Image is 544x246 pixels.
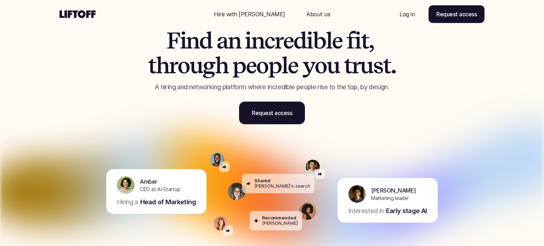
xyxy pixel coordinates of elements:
span: e [283,28,294,53]
span: h [215,53,228,78]
span: t [148,53,156,78]
p: CEO at AI Startup [140,185,180,193]
p: Marketing leader [371,194,409,202]
p: Request access [252,109,292,117]
a: Request access [429,5,484,23]
span: d [293,28,306,53]
span: i [355,28,361,53]
p: Amber [140,177,157,185]
p: Log in [399,10,415,18]
span: o [314,53,327,78]
span: a [216,28,228,53]
span: , [369,28,374,53]
span: d [199,28,212,53]
a: Nav Link [205,6,294,23]
a: Request access [239,102,305,124]
span: l [282,53,288,78]
p: [PERSON_NAME] [371,186,416,194]
span: h [156,53,169,78]
span: n [251,28,264,53]
span: n [228,28,241,53]
p: Recommended [262,215,296,221]
span: e [332,28,342,53]
span: r [352,53,360,78]
span: e [246,53,256,78]
p: Shared [254,178,271,183]
p: Request access [436,10,477,18]
span: u [360,53,373,78]
span: l [326,28,332,53]
span: p [232,53,246,78]
p: [PERSON_NAME]'s search [254,183,310,189]
p: Early stage AI [386,206,427,216]
span: f [346,28,355,53]
a: Nav Link [391,6,423,23]
span: g [202,53,215,78]
span: n [186,28,199,53]
span: t [383,53,391,78]
span: t [361,28,369,53]
span: . [391,53,396,78]
p: Hiring a [117,198,138,207]
span: p [268,53,282,78]
span: s [373,53,383,78]
span: c [264,28,274,53]
span: i [245,28,251,53]
a: Nav Link [298,6,339,23]
span: y [302,53,315,78]
p: Interested in [348,206,384,216]
span: u [327,53,340,78]
span: o [256,53,268,78]
span: r [169,53,177,78]
span: u [189,53,203,78]
p: Hire with [PERSON_NAME] [214,10,285,18]
span: e [288,53,298,78]
span: b [313,28,326,53]
span: i [306,28,313,53]
span: r [274,28,283,53]
span: o [177,53,189,78]
span: t [344,53,352,78]
p: A hiring and networking platform where incredible people rise to the top, by design. [121,82,423,92]
span: F [166,28,180,53]
p: Head of Marketing [140,198,196,207]
p: About us [306,10,330,18]
span: i [180,28,186,53]
p: [PERSON_NAME] [262,221,298,226]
